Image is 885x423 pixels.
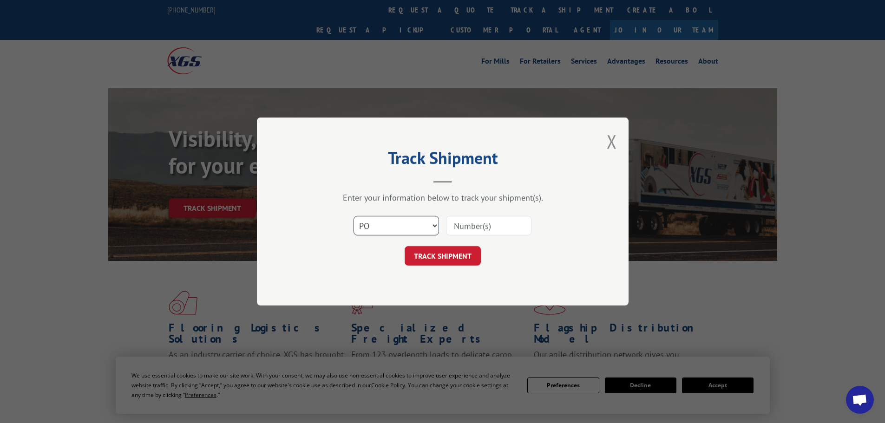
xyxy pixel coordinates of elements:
input: Number(s) [446,216,531,235]
a: Open chat [846,386,874,414]
h2: Track Shipment [303,151,582,169]
button: TRACK SHIPMENT [405,246,481,266]
div: Enter your information below to track your shipment(s). [303,192,582,203]
button: Close modal [607,129,617,154]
